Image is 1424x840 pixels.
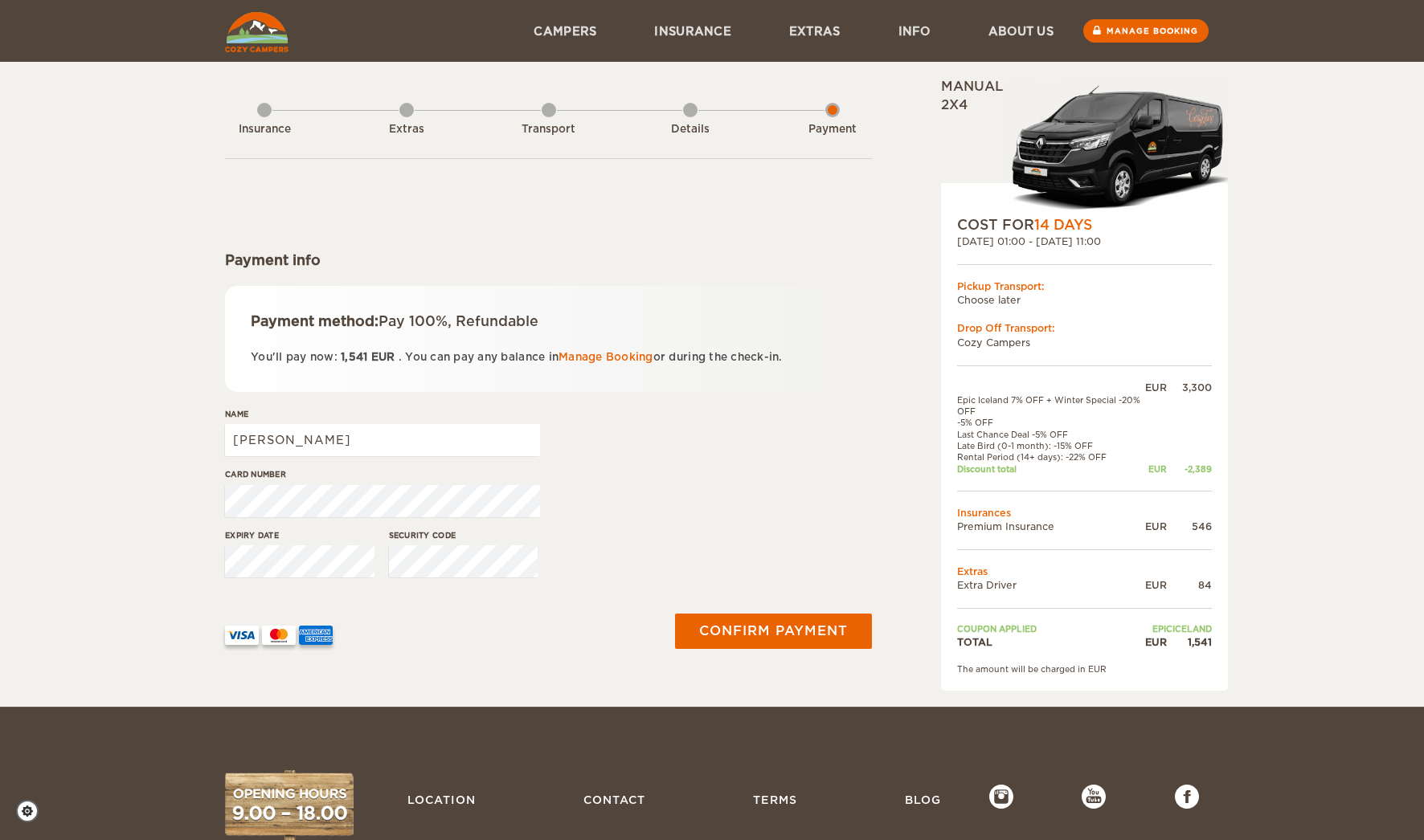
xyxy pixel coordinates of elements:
p: You'll pay now: . You can pay any balance in or during the check-in. [251,348,846,366]
div: 546 [1167,520,1212,533]
label: Expiry date [225,529,374,541]
div: EUR [1145,520,1167,533]
div: 1,541 [1167,635,1212,649]
div: EUR [1145,381,1167,394]
label: Security code [389,529,538,541]
img: AMEX [299,626,333,645]
span: 1,541 [341,351,367,363]
td: Rental Period (14+ days): -22% OFF [957,451,1145,463]
div: Transport [505,122,593,137]
div: EUR [1145,578,1167,592]
td: -5% OFF [957,417,1145,428]
td: Extra Driver [957,578,1145,592]
label: Card number [225,468,540,480]
td: Choose later [957,293,1212,307]
a: Cookie settings [16,800,49,822]
img: Langur-m-c-logo-2.png [1005,83,1228,215]
div: 84 [1167,578,1212,592]
td: Premium Insurance [957,520,1145,533]
div: 3,300 [1167,381,1212,394]
a: Contact [575,785,653,815]
img: Cozy Campers [225,12,288,52]
div: Payment [788,122,877,137]
td: TOTAL [957,635,1145,649]
div: Payment info [225,251,872,270]
img: VISA [225,626,259,645]
div: COST FOR [957,215,1212,234]
img: mastercard [262,626,296,645]
div: Insurance [220,122,309,137]
td: Cozy Campers [957,336,1212,349]
a: Location [399,785,484,815]
span: EUR [371,351,395,363]
button: Confirm payment [675,614,872,649]
div: Details [646,122,735,137]
div: -2,389 [1167,463,1212,475]
label: Name [225,408,540,420]
div: The amount will be charged in EUR [957,663,1212,675]
td: Insurances [957,506,1212,520]
td: Late Bird (0-1 month): -15% OFF [957,440,1145,451]
div: [DATE] 01:00 - [DATE] 11:00 [957,234,1212,248]
div: EUR [1145,635,1167,649]
a: Blog [897,785,949,815]
div: Drop Off Transport: [957,321,1212,335]
td: EPICICELAND [1145,623,1212,634]
td: Discount total [957,463,1145,475]
div: EUR [1145,463,1167,475]
td: Extras [957,565,1212,578]
div: Manual 2x4 [941,78,1228,215]
a: Manage booking [1083,19,1209,43]
td: Coupon applied [957,623,1145,634]
span: 14 Days [1034,217,1092,233]
td: Last Chance Deal -5% OFF [957,429,1145,440]
td: Epic Iceland 7% OFF + Winter Special -20% OFF [957,394,1145,418]
div: Payment method: [251,312,846,331]
div: Extras [362,122,451,137]
a: Terms [745,785,805,815]
div: Pickup Transport: [957,279,1212,293]
a: Manage Booking [559,351,653,363]
span: Pay 100%, Refundable [379,313,538,329]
